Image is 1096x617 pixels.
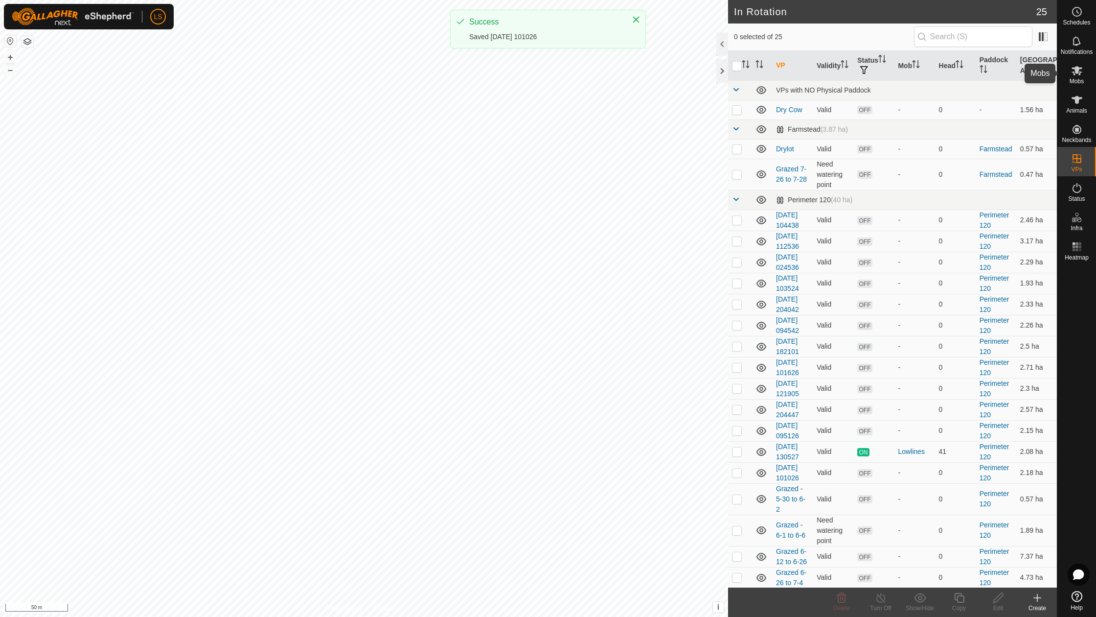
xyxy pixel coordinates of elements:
div: Saved [DATE] 101026 [469,32,622,42]
span: OFF [857,322,872,330]
div: Turn Off [861,604,900,613]
td: Valid [813,378,853,399]
a: Farmstead [980,145,1012,153]
td: 7.37 ha [1016,546,1057,567]
span: OFF [857,170,872,179]
a: Dry Cow [776,106,802,114]
td: Valid [813,420,853,441]
div: - [898,341,931,352]
td: 2.18 ha [1016,462,1057,483]
a: Grazed - 5-30 to 6-2 [776,485,805,513]
span: OFF [857,216,872,225]
input: Search (S) [914,26,1032,47]
img: Gallagher Logo [12,8,134,25]
span: Notifications [1061,49,1093,55]
td: 0 [935,252,976,273]
td: 2.46 ha [1016,210,1057,231]
a: Perimeter 120 [980,547,1009,566]
div: - [898,169,931,180]
span: Infra [1071,225,1082,231]
td: Valid [813,231,853,252]
span: 0 selected of 25 [734,32,914,42]
p-sorticon: Activate to sort [980,67,987,74]
td: Valid [813,294,853,315]
div: Perimeter 120 [776,196,852,204]
td: 0 [935,378,976,399]
div: Lowlines [898,447,931,457]
td: Valid [813,139,853,159]
td: Valid [813,462,853,483]
a: Grazed 6-12 to 6-26 [776,547,807,566]
td: Valid [813,546,853,567]
a: Perimeter 120 [980,380,1009,398]
td: 0 [935,139,976,159]
div: - [898,362,931,373]
div: - [898,299,931,309]
a: Perimeter 120 [980,232,1009,250]
td: Valid [813,315,853,336]
a: Privacy Policy [325,604,362,613]
td: 0 [935,210,976,231]
a: Contact Us [374,604,403,613]
span: OFF [857,427,872,435]
span: OFF [857,469,872,477]
span: OFF [857,385,872,393]
td: 0 [935,100,976,119]
div: - [898,144,931,154]
a: [DATE] 130527 [776,443,799,461]
p-sorticon: Activate to sort [912,62,920,70]
a: Grazed - 6-1 to 6-6 [776,521,805,539]
a: Grazed 6-26 to 7-4 [776,569,806,587]
span: (3.87 ha) [821,125,848,133]
span: OFF [857,106,872,114]
span: OFF [857,553,872,561]
td: 0 [935,294,976,315]
td: Valid [813,399,853,420]
td: 0 [935,336,976,357]
a: Grazed 7-26 to 7-28 [776,165,807,183]
td: 0 [935,159,976,190]
span: LS [154,12,162,22]
td: Valid [813,273,853,294]
span: OFF [857,237,872,246]
div: - [898,572,931,583]
a: [DATE] 103524 [776,274,799,292]
td: 2.15 ha [1016,420,1057,441]
span: Mobs [1070,78,1084,84]
p-sorticon: Activate to sort [755,62,763,70]
button: i [713,602,724,613]
td: Valid [813,252,853,273]
span: OFF [857,145,872,153]
span: OFF [857,364,872,372]
div: Create [1018,604,1057,613]
div: Success [469,16,622,28]
p-sorticon: Activate to sort [742,62,750,70]
td: 1.93 ha [1016,273,1057,294]
a: Perimeter 120 [980,295,1009,313]
a: [DATE] 204447 [776,401,799,419]
p-sorticon: Activate to sort [878,56,886,64]
span: Help [1071,605,1083,611]
td: 0 [935,231,976,252]
td: 0 [935,399,976,420]
div: - [898,278,931,288]
td: - [976,100,1016,119]
div: - [898,383,931,394]
span: OFF [857,301,872,309]
div: Edit [979,604,1018,613]
td: Valid [813,210,853,231]
span: OFF [857,259,872,267]
div: - [898,426,931,436]
a: Perimeter 120 [980,490,1009,508]
span: Schedules [1063,20,1090,25]
button: Reset Map [4,35,16,47]
td: 0 [935,515,976,546]
span: OFF [857,343,872,351]
a: [DATE] 121905 [776,380,799,398]
a: Drylot [776,145,794,153]
span: Heatmap [1065,255,1089,261]
span: Animals [1066,108,1087,114]
td: 41 [935,441,976,462]
a: [DATE] 095126 [776,422,799,440]
td: Valid [813,336,853,357]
